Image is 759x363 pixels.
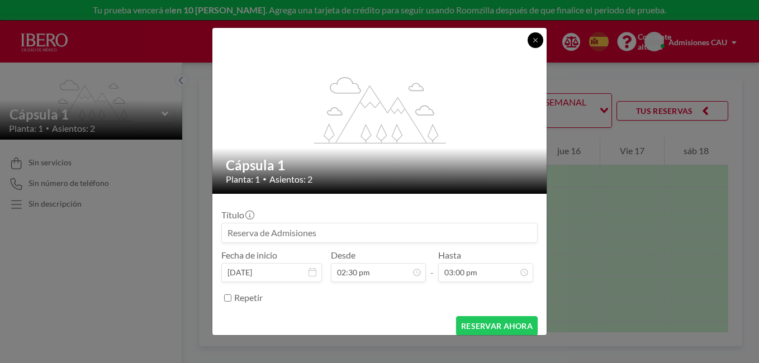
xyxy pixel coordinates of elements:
[234,292,263,303] font: Repetir
[226,157,534,174] h2: Cápsula 1
[263,175,267,183] span: •
[221,250,277,260] font: Fecha de inicio
[331,250,355,260] font: Desde
[221,209,244,220] font: Título
[314,77,446,144] g: flex-crecimiento: 1.2;
[430,254,434,278] span: -
[269,174,312,185] span: Asientos: 2
[438,250,461,260] font: Hasta
[461,321,533,331] font: RESERVAR AHORA
[222,223,537,242] input: Reserva de Admisiones
[456,316,538,336] button: RESERVAR AHORA
[226,174,260,185] span: Planta: 1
